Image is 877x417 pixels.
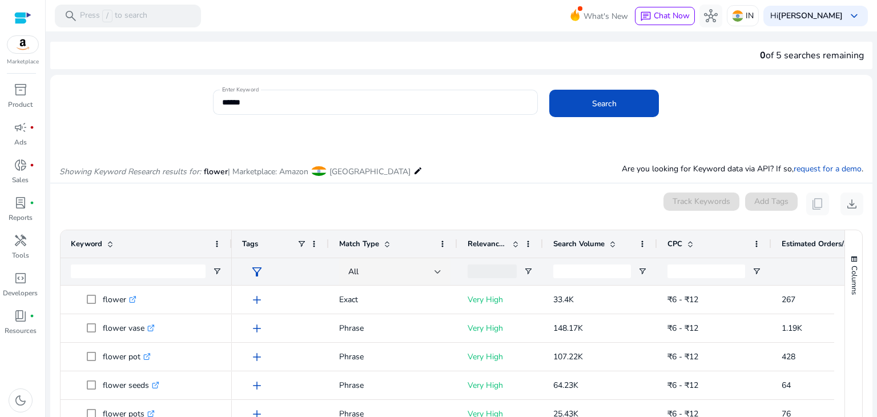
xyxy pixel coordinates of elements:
span: CPC [667,239,682,249]
span: fiber_manual_record [30,201,34,205]
p: Very High [468,345,533,368]
span: Columns [849,266,859,295]
p: Marketplace [7,58,39,66]
p: Very High [468,374,533,397]
p: Hi [770,12,843,20]
img: amazon.svg [7,36,38,53]
span: ₹6 - ₹12 [667,294,698,305]
span: fiber_manual_record [30,125,34,130]
span: 33.4K [553,294,574,305]
button: Open Filter Menu [212,267,222,276]
p: flower [103,288,136,311]
p: Ads [14,137,27,147]
span: keyboard_arrow_down [847,9,861,23]
span: dark_mode [14,394,27,407]
button: chatChat Now [635,7,695,25]
p: Product [8,99,33,110]
p: flower vase [103,316,155,340]
p: Phrase [339,345,447,368]
p: Tools [12,250,29,260]
span: Chat Now [654,10,690,21]
p: flower seeds [103,374,159,397]
span: add [250,350,264,364]
span: 1.19K [782,323,802,334]
span: ₹6 - ₹12 [667,323,698,334]
p: Phrase [339,316,447,340]
p: Developers [3,288,38,298]
span: code_blocks [14,271,27,285]
span: filter_alt [250,265,264,279]
span: add [250,322,264,335]
p: Press to search [80,10,147,22]
button: download [840,193,863,215]
p: Reports [9,212,33,223]
span: inventory_2 [14,83,27,97]
mat-label: Enter Keyword [222,86,259,94]
span: ₹6 - ₹12 [667,380,698,391]
p: IN [746,6,754,26]
button: Open Filter Menu [752,267,761,276]
input: Search Volume Filter Input [553,264,631,278]
button: Search [549,90,659,117]
span: 107.22K [553,351,583,362]
p: Phrase [339,374,447,397]
img: in.svg [732,10,743,22]
p: flower pot [103,345,151,368]
span: Relevance Score [468,239,508,249]
span: What's New [584,6,628,26]
span: Search Volume [553,239,605,249]
button: hub [699,5,722,27]
span: 0 [760,49,766,62]
span: book_4 [14,309,27,323]
span: flower [204,166,228,177]
span: Tags [242,239,258,249]
span: fiber_manual_record [30,314,34,318]
span: lab_profile [14,196,27,210]
span: ₹6 - ₹12 [667,351,698,362]
span: | Marketplace: Amazon [228,166,308,177]
button: Open Filter Menu [638,267,647,276]
p: Are you looking for Keyword data via API? If so, . [622,163,863,175]
span: fiber_manual_record [30,163,34,167]
span: [GEOGRAPHIC_DATA] [329,166,411,177]
span: / [102,10,112,22]
span: search [64,9,78,23]
button: Open Filter Menu [524,267,533,276]
input: Keyword Filter Input [71,264,206,278]
span: Estimated Orders/Month [782,239,850,249]
p: Exact [339,288,447,311]
span: 64 [782,380,791,391]
p: Resources [5,326,37,336]
span: 267 [782,294,795,305]
p: Very High [468,316,533,340]
span: All [348,266,359,277]
input: CPC Filter Input [667,264,745,278]
span: 148.17K [553,323,583,334]
span: hub [704,9,718,23]
p: Very High [468,288,533,311]
p: Sales [12,175,29,185]
span: 64.23K [553,380,578,391]
span: handyman [14,234,27,247]
span: download [845,197,859,211]
span: add [250,293,264,307]
span: Match Type [339,239,379,249]
span: chat [640,11,651,22]
i: Showing Keyword Research results for: [59,166,201,177]
b: [PERSON_NAME] [778,10,843,21]
span: add [250,379,264,392]
span: 428 [782,351,795,362]
div: of 5 searches remaining [760,49,864,62]
mat-icon: edit [413,164,423,178]
span: Search [592,98,617,110]
span: campaign [14,121,27,134]
a: request for a demo [794,163,862,174]
span: donut_small [14,158,27,172]
span: Keyword [71,239,102,249]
